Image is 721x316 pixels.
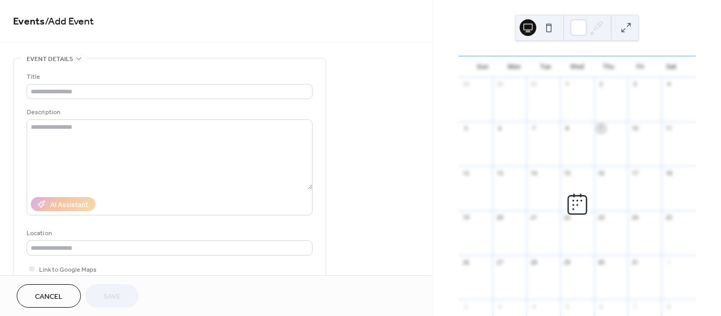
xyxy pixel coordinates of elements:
[462,258,470,266] div: 26
[530,214,537,222] div: 21
[624,56,655,77] div: Fri
[593,56,624,77] div: Thu
[530,80,537,88] div: 30
[665,214,672,222] div: 25
[496,258,503,266] div: 27
[467,56,498,77] div: Sun
[563,80,571,88] div: 1
[597,302,605,310] div: 6
[13,11,45,32] a: Events
[27,71,310,82] div: Title
[462,302,470,310] div: 2
[597,258,605,266] div: 30
[665,125,672,132] div: 11
[530,125,537,132] div: 7
[462,125,470,132] div: 5
[563,125,571,132] div: 8
[631,169,639,177] div: 17
[27,228,310,239] div: Location
[462,80,470,88] div: 28
[530,258,537,266] div: 28
[631,125,639,132] div: 10
[530,302,537,310] div: 4
[498,56,530,77] div: Mon
[597,125,605,132] div: 9
[665,302,672,310] div: 8
[597,169,605,177] div: 16
[597,80,605,88] div: 2
[631,214,639,222] div: 24
[561,56,593,77] div: Wed
[45,11,94,32] span: / Add Event
[530,169,537,177] div: 14
[27,54,73,65] span: Event details
[496,125,503,132] div: 6
[656,56,687,77] div: Sat
[496,302,503,310] div: 3
[563,169,571,177] div: 15
[17,284,81,308] button: Cancel
[496,80,503,88] div: 29
[631,258,639,266] div: 31
[462,214,470,222] div: 19
[631,302,639,310] div: 7
[27,107,310,118] div: Description
[665,258,672,266] div: 1
[462,169,470,177] div: 12
[665,169,672,177] div: 18
[496,169,503,177] div: 13
[563,258,571,266] div: 29
[563,214,571,222] div: 22
[597,214,605,222] div: 23
[530,56,561,77] div: Tue
[665,80,672,88] div: 4
[631,80,639,88] div: 3
[496,214,503,222] div: 20
[35,291,63,302] span: Cancel
[39,264,97,275] span: Link to Google Maps
[563,302,571,310] div: 5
